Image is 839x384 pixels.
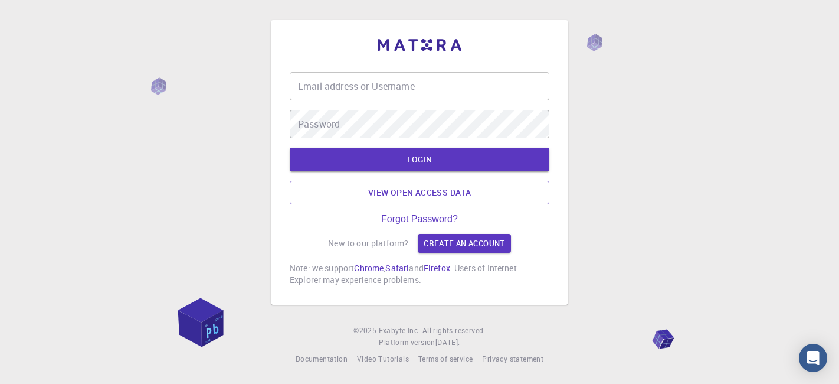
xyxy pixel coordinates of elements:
[290,262,549,286] p: Note: we support , and . Users of Internet Explorer may experience problems.
[424,262,450,274] a: Firefox
[354,262,384,274] a: Chrome
[290,181,549,204] a: View open access data
[385,262,409,274] a: Safari
[328,237,408,249] p: New to our platform?
[418,353,473,365] a: Terms of service
[379,337,435,349] span: Platform version
[381,214,458,224] a: Forgot Password?
[296,353,348,365] a: Documentation
[353,325,378,337] span: © 2025
[482,354,543,363] span: Privacy statement
[296,354,348,363] span: Documentation
[379,325,420,337] a: Exabyte Inc.
[435,337,460,349] a: [DATE].
[418,234,510,253] a: Create an account
[379,326,420,335] span: Exabyte Inc.
[357,354,409,363] span: Video Tutorials
[418,354,473,363] span: Terms of service
[422,325,486,337] span: All rights reserved.
[357,353,409,365] a: Video Tutorials
[482,353,543,365] a: Privacy statement
[799,344,827,372] div: Open Intercom Messenger
[290,148,549,171] button: LOGIN
[435,337,460,347] span: [DATE] .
